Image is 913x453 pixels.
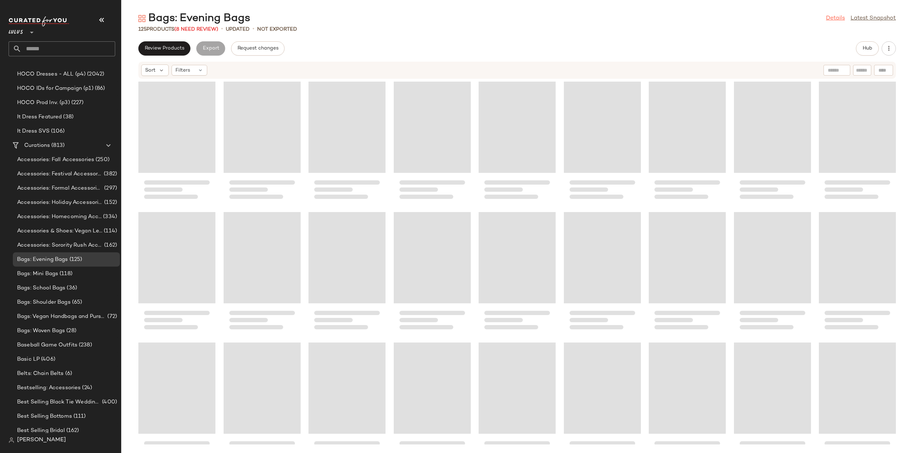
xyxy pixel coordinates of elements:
[564,211,641,336] div: Loading...
[17,256,68,264] span: Bags: Evening Bags
[221,25,223,34] span: •
[17,298,71,307] span: Bags: Shoulder Bags
[649,211,726,336] div: Loading...
[394,81,471,205] div: Loading...
[9,437,14,443] img: svg%3e
[102,170,117,178] span: (382)
[17,241,103,249] span: Accessories: Sorority Rush Accessories
[106,313,117,321] span: (72)
[64,370,72,378] span: (6)
[17,384,81,392] span: Bestselling: Accessories
[71,298,82,307] span: (65)
[17,170,102,178] span: Accessories: Festival Accessories
[17,227,102,235] span: Accessories & Shoes: Vegan Leather
[17,427,65,435] span: Best Selling Bridal
[138,211,215,336] div: Loading...
[138,81,215,205] div: Loading...
[17,84,93,93] span: HOCO IDs for Campaign (p1)
[851,14,896,23] a: Latest Snapshot
[77,341,92,349] span: (238)
[226,26,250,33] p: updated
[81,384,92,392] span: (24)
[103,184,117,192] span: (297)
[9,16,69,26] img: cfy_white_logo.C9jOOHJF.svg
[237,46,279,51] span: Request changes
[17,327,65,335] span: Bags: Woven Bags
[734,211,811,336] div: Loading...
[58,270,72,278] span: (118)
[564,81,641,205] div: Loading...
[17,184,103,192] span: Accessories: Formal Accessories
[862,46,872,51] span: Hub
[231,41,285,56] button: Request changes
[308,81,386,205] div: Loading...
[101,398,117,406] span: (400)
[50,127,65,135] span: (106)
[394,211,471,336] div: Loading...
[17,284,65,292] span: Bags: School Bags
[138,27,147,32] span: 125
[93,84,105,93] span: (86)
[253,25,254,34] span: •
[17,370,64,378] span: Belts: Chain Belts
[479,81,556,205] div: Loading...
[17,156,94,164] span: Accessories: Fall Accessories
[17,213,102,221] span: Accessories: Homecoming Accessories
[17,199,103,207] span: Accessories: Holiday Accessories
[40,355,55,364] span: (406)
[224,81,301,205] div: Loading...
[17,355,40,364] span: Basic LP
[17,398,101,406] span: Best Selling Black Tie Wedding Guest
[144,46,184,51] span: Review Products
[65,284,77,292] span: (36)
[50,141,65,150] span: (813)
[9,24,23,37] span: Lulus
[94,156,109,164] span: (250)
[479,211,556,336] div: Loading...
[17,99,70,107] span: HOCO Prod Inv. (p3)
[257,26,297,33] p: Not Exported
[68,256,82,264] span: (125)
[17,113,62,121] span: It Dress Featured
[856,41,879,56] button: Hub
[145,67,155,74] span: Sort
[224,211,301,336] div: Loading...
[17,313,106,321] span: Bags: Vegan Handbags and Purses
[24,141,50,150] span: Curations
[826,14,845,23] a: Details
[72,412,86,421] span: (111)
[174,27,218,32] span: (8 Need Review)
[734,81,811,205] div: Loading...
[649,81,726,205] div: Loading...
[138,41,190,56] button: Review Products
[175,67,190,74] span: Filters
[62,113,73,121] span: (38)
[819,81,896,205] div: Loading...
[17,341,77,349] span: Baseball Game Outfits
[17,436,66,444] span: [PERSON_NAME]
[17,270,58,278] span: Bags: Mini Bags
[17,412,72,421] span: Best Selling Bottoms
[103,241,117,249] span: (162)
[138,11,250,26] div: Bags: Evening Bags
[17,127,50,135] span: It Dress SVS
[103,199,117,207] span: (152)
[138,26,218,33] div: Products
[102,213,117,221] span: (334)
[138,15,146,22] img: svg%3e
[65,427,79,435] span: (162)
[86,70,104,78] span: (2042)
[65,327,76,335] span: (28)
[819,211,896,336] div: Loading...
[70,99,84,107] span: (227)
[17,70,86,78] span: HOCO Dresses - ALL (p4)
[102,227,117,235] span: (114)
[308,211,386,336] div: Loading...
